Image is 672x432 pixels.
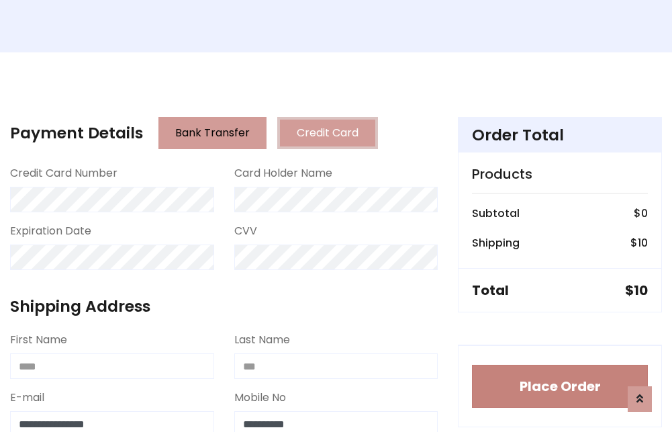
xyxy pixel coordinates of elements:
[10,332,67,348] label: First Name
[234,223,257,239] label: CVV
[277,117,378,149] button: Credit Card
[634,281,648,300] span: 10
[10,124,143,142] h4: Payment Details
[10,165,117,181] label: Credit Card Number
[638,235,648,251] span: 10
[158,117,267,149] button: Bank Transfer
[472,282,509,298] h5: Total
[472,236,520,249] h6: Shipping
[630,236,648,249] h6: $
[234,390,286,406] label: Mobile No
[10,223,91,239] label: Expiration Date
[625,282,648,298] h5: $
[234,332,290,348] label: Last Name
[472,207,520,220] h6: Subtotal
[10,390,44,406] label: E-mail
[472,365,648,408] button: Place Order
[472,166,648,182] h5: Products
[634,207,648,220] h6: $
[472,126,648,144] h4: Order Total
[234,165,332,181] label: Card Holder Name
[641,206,648,221] span: 0
[10,297,438,316] h4: Shipping Address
